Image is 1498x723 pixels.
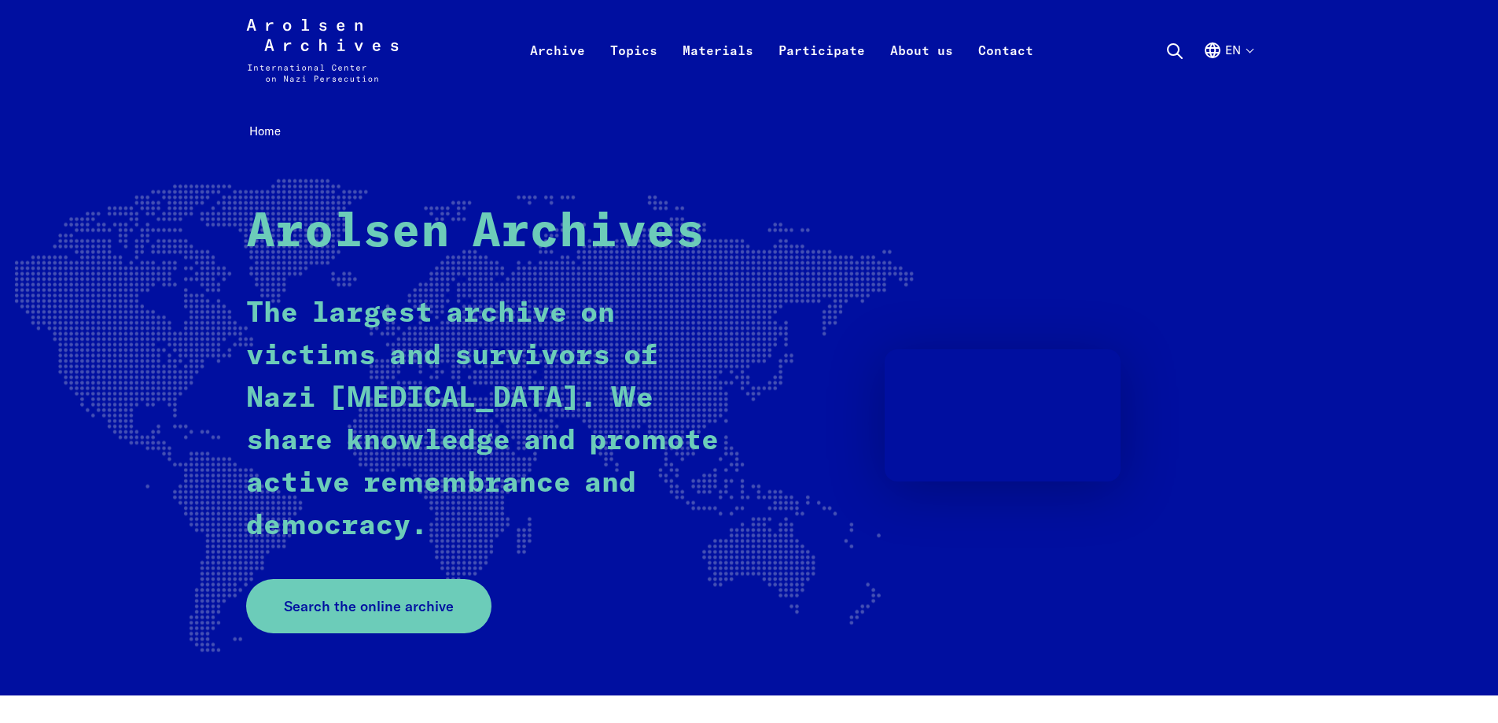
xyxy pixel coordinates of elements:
[246,209,705,256] strong: Arolsen Archives
[766,38,878,101] a: Participate
[1203,41,1253,98] button: English, language selection
[966,38,1046,101] a: Contact
[598,38,670,101] a: Topics
[246,293,722,548] p: The largest archive on victims and survivors of Nazi [MEDICAL_DATA]. We share knowledge and promo...
[246,579,491,633] a: Search the online archive
[284,596,454,617] span: Search the online archive
[517,19,1046,82] nav: Primary
[878,38,966,101] a: About us
[249,124,281,138] span: Home
[670,38,766,101] a: Materials
[246,120,1253,144] nav: Breadcrumb
[517,38,598,101] a: Archive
